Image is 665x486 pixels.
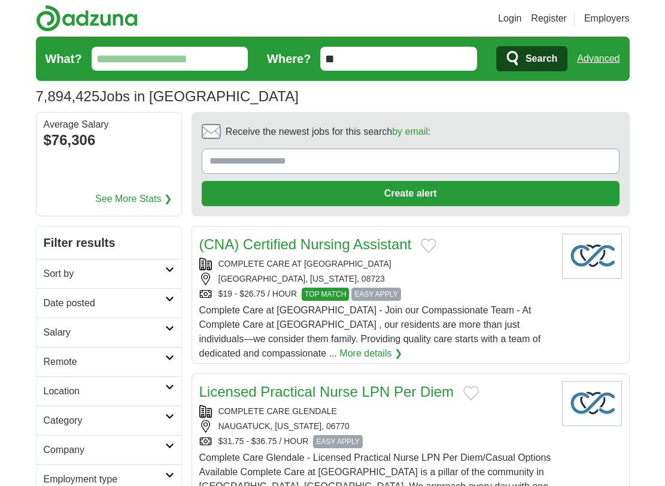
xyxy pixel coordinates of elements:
[584,11,630,26] a: Employers
[36,5,138,32] img: Adzuna logo
[95,192,172,206] a: See More Stats ❯
[526,47,557,71] span: Search
[37,259,181,288] a: Sort by
[199,420,552,433] div: NAUGATUCK, [US_STATE], 06770
[44,384,165,399] h2: Location
[421,239,436,253] button: Add to favorite jobs
[37,227,181,259] h2: Filter results
[199,435,552,448] div: $31.75 - $36.75 / HOUR
[496,46,567,71] button: Search
[36,88,299,104] h1: Jobs in [GEOGRAPHIC_DATA]
[36,86,100,107] span: 7,894,425
[44,296,165,310] h2: Date posted
[498,11,521,26] a: Login
[199,405,552,418] div: COMPLETE CARE GLENDALE
[37,406,181,435] a: Category
[302,288,349,301] span: TOP MATCH
[199,288,552,301] div: $19 - $26.75 / HOUR
[313,435,362,448] span: EASY APPLY
[44,413,165,428] h2: Category
[45,50,82,68] label: What?
[37,318,181,347] a: Salary
[37,376,181,406] a: Location
[392,126,428,137] a: by email
[199,236,412,252] a: (CNA) Certified Nursing Assistant
[351,288,400,301] span: EASY APPLY
[37,435,181,464] a: Company
[44,129,174,151] div: $76,306
[562,234,622,279] img: Company logo
[226,125,430,139] span: Receive the newest jobs for this search :
[44,267,165,281] h2: Sort by
[339,346,402,361] a: More details ❯
[37,347,181,376] a: Remote
[199,273,552,285] div: [GEOGRAPHIC_DATA], [US_STATE], 08723
[199,258,552,270] div: COMPLETE CARE AT [GEOGRAPHIC_DATA]
[37,288,181,318] a: Date posted
[199,305,541,358] span: Complete Care at [GEOGRAPHIC_DATA] - Join our Compassionate Team - At Complete Care at [GEOGRAPHI...
[44,355,165,369] h2: Remote
[267,50,311,68] label: Where?
[202,181,620,206] button: Create alert
[463,386,479,400] button: Add to favorite jobs
[577,47,620,71] a: Advanced
[199,384,454,400] a: Licensed Practical Nurse LPN Per Diem
[562,381,622,426] img: Company logo
[44,443,165,457] h2: Company
[44,325,165,340] h2: Salary
[531,11,567,26] a: Register
[44,120,174,129] div: Average Salary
